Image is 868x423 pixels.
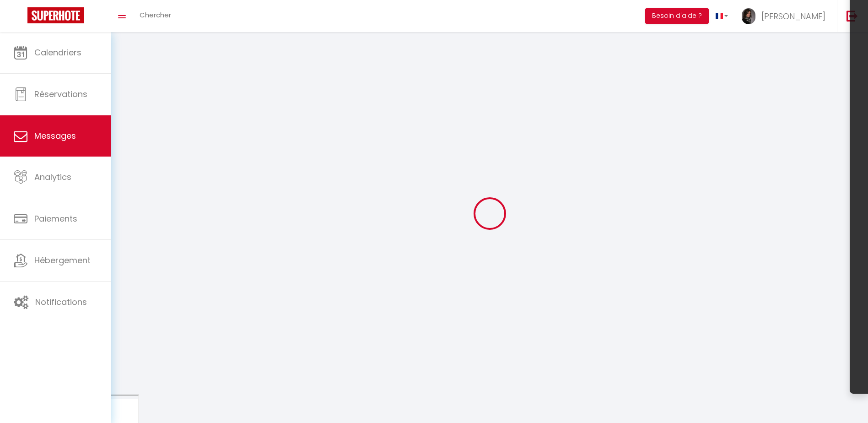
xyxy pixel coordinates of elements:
[140,10,171,20] span: Chercher
[7,4,35,31] button: Ouvrir le widget de chat LiveChat
[34,255,91,266] span: Hébergement
[34,130,76,141] span: Messages
[846,10,858,22] img: logout
[37,53,44,60] img: tab_domain_overview_orange.svg
[35,296,87,308] span: Notifications
[742,8,755,24] img: ...
[47,54,70,60] div: Domaine
[34,171,71,183] span: Analytics
[24,24,103,31] div: Domaine: [DOMAIN_NAME]
[27,7,84,23] img: Super Booking
[645,8,709,24] button: Besoin d'aide ?
[15,15,22,22] img: logo_orange.svg
[104,53,111,60] img: tab_keywords_by_traffic_grey.svg
[34,88,87,100] span: Réservations
[34,47,81,58] span: Calendriers
[15,24,22,31] img: website_grey.svg
[761,11,825,22] span: [PERSON_NAME]
[114,54,140,60] div: Mots-clés
[34,213,77,224] span: Paiements
[26,15,45,22] div: v 4.0.25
